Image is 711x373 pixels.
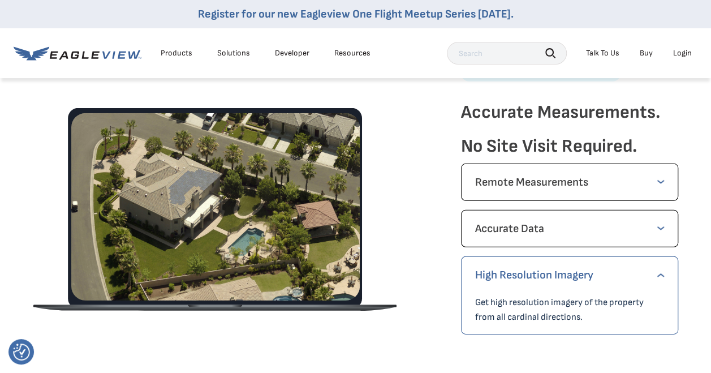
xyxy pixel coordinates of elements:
p: Accurate Data [475,220,664,238]
p: Get high resolution imagery of the property from all cardinal directions. [475,295,664,325]
a: Buy [640,48,653,58]
p: Remote Measurements [475,173,664,191]
button: Consent Preferences [13,344,30,361]
div: Resources [334,48,370,58]
img: Revisit consent button [13,344,30,361]
a: Developer [275,48,309,58]
div: Products [161,48,192,58]
div: Login [673,48,692,58]
input: Search [447,42,567,65]
a: Register for our new Eagleview One Flight Meetup Series [DATE]. [198,7,514,21]
div: Talk To Us [586,48,619,58]
p: High Resolution Imagery [475,266,664,284]
div: Solutions [217,48,250,58]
